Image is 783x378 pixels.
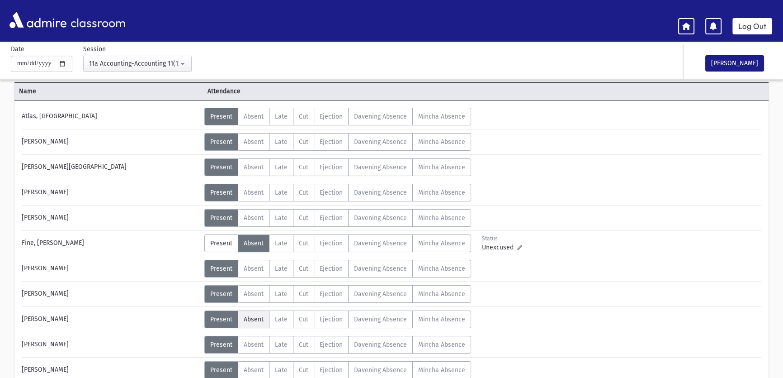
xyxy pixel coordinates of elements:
[14,86,203,96] span: Name
[17,158,204,176] div: [PERSON_NAME][GEOGRAPHIC_DATA]
[354,290,407,298] span: Davening Absence
[244,113,264,120] span: Absent
[204,336,471,354] div: AttTypes
[17,133,204,151] div: [PERSON_NAME]
[299,316,308,323] span: Cut
[244,163,264,171] span: Absent
[204,285,471,303] div: AttTypes
[210,265,232,273] span: Present
[320,189,343,196] span: Ejection
[204,184,471,201] div: AttTypes
[418,113,465,120] span: Mincha Absence
[7,10,69,30] img: AdmirePro
[275,163,288,171] span: Late
[482,243,517,252] span: Unexcused
[210,214,232,222] span: Present
[299,113,308,120] span: Cut
[418,290,465,298] span: Mincha Absence
[354,239,407,247] span: Davening Absence
[204,311,471,328] div: AttTypes
[204,260,471,278] div: AttTypes
[204,108,471,125] div: AttTypes
[244,341,264,349] span: Absent
[418,189,465,196] span: Mincha Absence
[299,341,308,349] span: Cut
[210,163,232,171] span: Present
[320,366,343,374] span: Ejection
[320,113,343,120] span: Ejection
[275,138,288,146] span: Late
[244,290,264,298] span: Absent
[210,113,232,120] span: Present
[354,163,407,171] span: Davening Absence
[275,290,288,298] span: Late
[83,44,106,54] label: Session
[210,138,232,146] span: Present
[299,214,308,222] span: Cut
[732,18,772,34] a: Log Out
[320,290,343,298] span: Ejection
[210,316,232,323] span: Present
[17,184,204,201] div: [PERSON_NAME]
[299,239,308,247] span: Cut
[418,316,465,323] span: Mincha Absence
[83,56,192,72] button: 11a Accounting-Accounting 11(12:49PM-1:31PM)
[244,189,264,196] span: Absent
[275,189,288,196] span: Late
[244,214,264,222] span: Absent
[17,285,204,303] div: [PERSON_NAME]
[320,265,343,273] span: Ejection
[418,214,465,222] span: Mincha Absence
[299,138,308,146] span: Cut
[354,138,407,146] span: Davening Absence
[210,366,232,374] span: Present
[17,260,204,278] div: [PERSON_NAME]
[299,189,308,196] span: Cut
[354,214,407,222] span: Davening Absence
[275,316,288,323] span: Late
[299,290,308,298] span: Cut
[244,265,264,273] span: Absent
[320,316,343,323] span: Ejection
[418,163,465,171] span: Mincha Absence
[418,239,465,247] span: Mincha Absence
[275,265,288,273] span: Late
[275,341,288,349] span: Late
[705,55,764,72] button: [PERSON_NAME]
[210,290,232,298] span: Present
[11,44,24,54] label: Date
[299,265,308,273] span: Cut
[320,138,343,146] span: Ejection
[89,59,179,68] div: 11a Accounting-Accounting 11(12:49PM-1:31PM)
[204,209,471,227] div: AttTypes
[354,265,407,273] span: Davening Absence
[299,163,308,171] span: Cut
[203,86,391,96] span: Attendance
[320,239,343,247] span: Ejection
[244,366,264,374] span: Absent
[320,163,343,171] span: Ejection
[354,113,407,120] span: Davening Absence
[17,336,204,354] div: [PERSON_NAME]
[275,113,288,120] span: Late
[210,189,232,196] span: Present
[244,138,264,146] span: Absent
[275,214,288,222] span: Late
[210,341,232,349] span: Present
[69,8,126,32] span: classroom
[17,108,204,125] div: Atlas, [GEOGRAPHIC_DATA]
[275,239,288,247] span: Late
[275,366,288,374] span: Late
[320,341,343,349] span: Ejection
[244,316,264,323] span: Absent
[17,234,204,252] div: Fine, [PERSON_NAME]
[244,239,264,247] span: Absent
[17,209,204,227] div: [PERSON_NAME]
[204,133,471,151] div: AttTypes
[204,234,471,252] div: AttTypes
[354,189,407,196] span: Davening Absence
[482,234,522,243] div: Status
[320,214,343,222] span: Ejection
[210,239,232,247] span: Present
[299,366,308,374] span: Cut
